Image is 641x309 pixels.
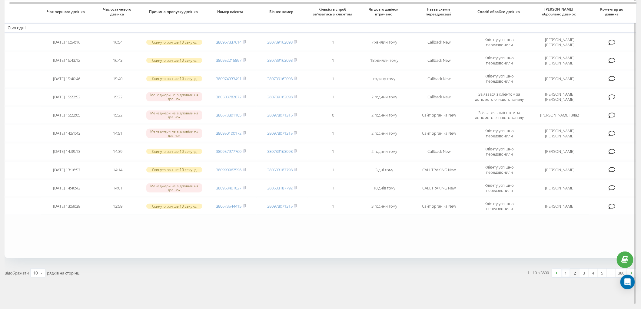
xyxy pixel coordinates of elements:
[92,143,143,160] td: 14:39
[359,34,410,51] td: 7 хвилин тому
[530,34,589,51] td: [PERSON_NAME] [PERSON_NAME]
[92,179,143,196] td: 14:01
[308,143,359,160] td: 1
[598,269,607,277] a: 5
[528,270,549,276] div: 1 - 10 з 3800
[267,58,293,63] a: 380739163098
[98,7,138,16] span: Час останнього дзвінка
[410,125,468,142] td: Сайт органіка New
[308,52,359,69] td: 1
[262,9,302,14] span: Бізнес номер
[530,125,589,142] td: [PERSON_NAME] [PERSON_NAME]
[475,110,524,120] span: Зв'язався з клієнтом за допомогою іншого каналу
[267,112,293,118] a: 380978071315
[607,269,616,277] div: …
[41,125,92,142] td: [DATE] 14:51:43
[561,269,570,277] a: 1
[92,198,143,215] td: 13:59
[410,34,468,51] td: Callback New
[410,107,468,123] td: Сайт органіка New
[359,143,410,160] td: 2 години тому
[267,203,293,209] a: 380978071315
[146,40,202,45] div: Скинуто раніше 10 секунд
[308,88,359,105] td: 1
[5,270,29,276] span: Відображати
[616,269,627,277] a: 380
[589,269,598,277] a: 4
[530,143,589,160] td: [PERSON_NAME]
[530,88,589,105] td: [PERSON_NAME] [PERSON_NAME]
[410,161,468,178] td: CALLTRAKING New
[216,130,242,136] a: 380950100172
[530,107,589,123] td: [PERSON_NAME] Влад
[267,149,293,154] a: 380739163098
[92,52,143,69] td: 16:43
[410,52,468,69] td: Callback New
[5,23,636,32] td: Сьогодні
[267,130,293,136] a: 380978071315
[308,161,359,178] td: 1
[308,107,359,123] td: 0
[146,204,202,209] div: Скинуто раніше 10 секунд
[146,58,202,63] div: Скинуто раніше 10 секунд
[41,179,92,196] td: [DATE] 14:40:43
[146,129,202,138] div: Менеджери не відповіли на дзвінок
[92,161,143,178] td: 14:14
[216,112,242,118] a: 380673801105
[267,76,293,81] a: 380739163098
[468,198,530,215] td: Клієнту успішно передзвонили
[359,198,410,215] td: 3 години тому
[468,179,530,196] td: Клієнту успішно передзвонили
[359,88,410,105] td: 2 години тому
[359,125,410,142] td: 2 години тому
[410,198,468,215] td: Сайт органіка New
[41,88,92,105] td: [DATE] 15:22:52
[410,143,468,160] td: Callback New
[146,110,202,120] div: Менеджери не відповіли на дзвінок
[92,88,143,105] td: 15:22
[46,9,87,14] span: Час першого дзвінка
[146,167,202,172] div: Скинуто раніше 10 секунд
[216,185,242,191] a: 380953461027
[33,270,38,276] div: 10
[594,7,631,16] span: Коментар до дзвінка
[580,269,589,277] a: 3
[570,269,580,277] a: 2
[41,70,92,87] td: [DATE] 15:40:46
[267,185,293,191] a: 380503187792
[216,167,242,173] a: 380990962596
[475,91,524,102] span: Зв'язався з клієнтом за допомогою іншого каналу
[359,70,410,87] td: годину тому
[308,34,359,51] td: 1
[47,270,80,276] span: рядків на сторінці
[468,52,530,69] td: Клієнту успішно передзвонили
[41,34,92,51] td: [DATE] 16:54:16
[468,143,530,160] td: Клієнту успішно передзвонили
[216,76,242,81] a: 380974333491
[308,198,359,215] td: 1
[468,161,530,178] td: Клієнту успішно передзвонили
[359,52,410,69] td: 18 хвилин тому
[211,9,251,14] span: Номер клієнта
[410,88,468,105] td: Callback New
[359,161,410,178] td: 3 дні тому
[146,149,202,154] div: Скинуто раніше 10 секунд
[92,34,143,51] td: 16:54
[92,70,143,87] td: 15:40
[468,125,530,142] td: Клієнту успішно передзвонили
[313,7,354,16] span: Кількість спроб зв'язатись з клієнтом
[41,143,92,160] td: [DATE] 14:39:13
[216,39,242,45] a: 380967337614
[92,107,143,123] td: 15:22
[149,9,199,14] span: Причина пропуску дзвінка
[474,9,524,14] span: Спосіб обробки дзвінка
[410,179,468,196] td: CALLTRAKING New
[146,183,202,192] div: Менеджери не відповіли на дзвінок
[216,94,242,100] a: 380503782072
[364,7,405,16] span: Як довго дзвінок втрачено
[216,203,242,209] a: 380673544415
[530,198,589,215] td: [PERSON_NAME]
[267,167,293,173] a: 380503187798
[308,179,359,196] td: 1
[530,179,589,196] td: [PERSON_NAME]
